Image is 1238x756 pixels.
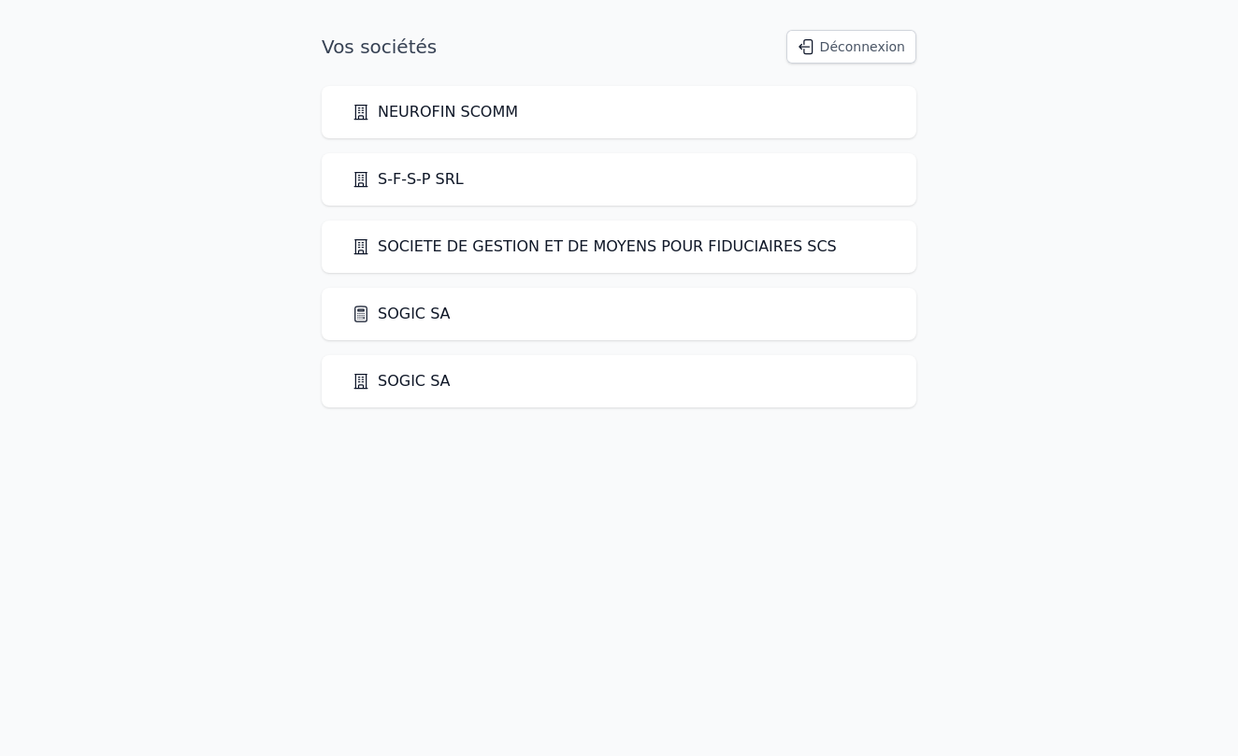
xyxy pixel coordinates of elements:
[352,303,451,325] a: SOGIC SA
[352,101,518,123] a: NEUROFIN SCOMM
[352,370,451,392] a: SOGIC SA
[786,30,916,64] button: Déconnexion
[352,168,464,191] a: S-F-S-P SRL
[322,34,437,60] h1: Vos sociétés
[352,235,837,258] a: SOCIETE DE GESTION ET DE MOYENS POUR FIDUCIAIRES SCS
